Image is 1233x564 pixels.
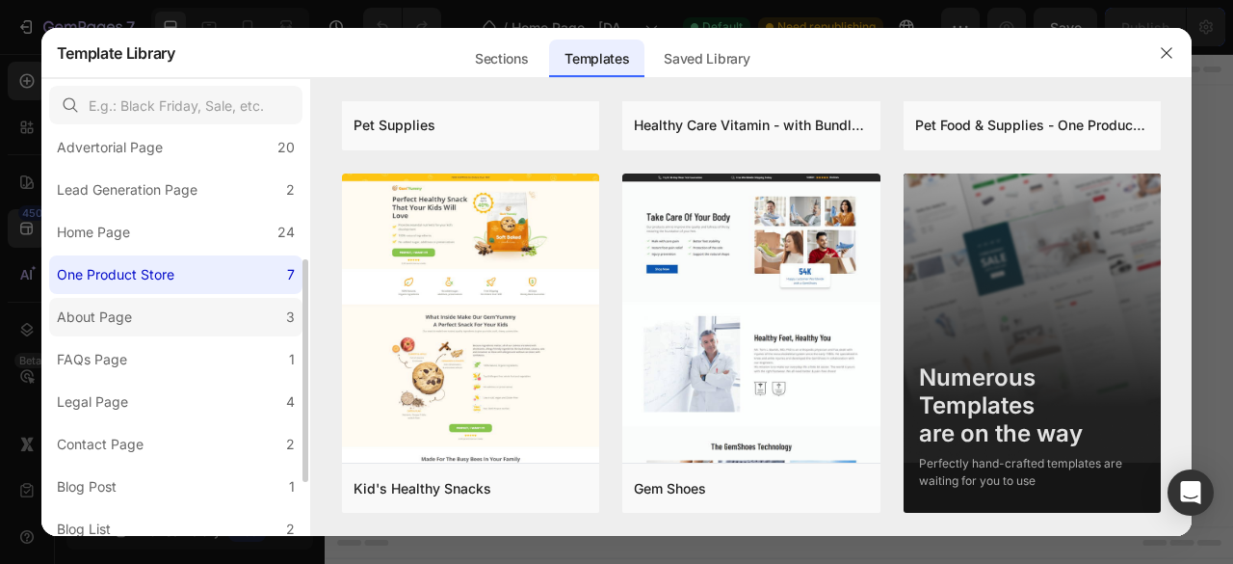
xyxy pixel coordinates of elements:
[919,364,1146,447] div: Numerous Templates are on the way
[582,368,718,407] button: Add elements
[57,518,111,541] div: Blog List
[289,348,295,371] div: 1
[648,40,765,78] div: Saved Library
[286,433,295,456] div: 2
[277,221,295,244] div: 24
[57,221,130,244] div: Home Page
[438,368,570,407] button: Add sections
[634,477,706,500] div: Gem Shoes
[915,114,1150,137] div: Pet Food & Supplies - One Product Store
[289,475,295,498] div: 1
[57,433,144,456] div: Contact Page
[919,455,1146,490] div: Perfectly hand-crafted templates are waiting for you to use
[287,263,295,286] div: 7
[286,390,295,414] div: 4
[286,518,295,541] div: 2
[57,348,127,371] div: FAQs Page
[286,306,295,329] div: 3
[461,330,695,353] div: Start with Sections from sidebar
[57,263,174,286] div: One Product Store
[57,136,163,159] div: Advertorial Page
[49,86,302,124] input: E.g.: Black Friday, Sale, etc.
[459,40,543,78] div: Sections
[57,28,175,78] h2: Template Library
[354,477,491,500] div: Kid's Healthy Snacks
[57,178,197,201] div: Lead Generation Page
[354,114,435,137] div: Pet Supplies
[277,136,295,159] div: 20
[549,40,644,78] div: Templates
[634,114,869,137] div: Healthy Care Vitamin - with Bundle Offer
[286,178,295,201] div: 2
[57,475,117,498] div: Blog Post
[449,476,708,492] div: Start with Generating from URL or image
[57,306,132,329] div: About Page
[1167,470,1214,516] div: Open Intercom Messenger
[57,390,128,414] div: Legal Page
